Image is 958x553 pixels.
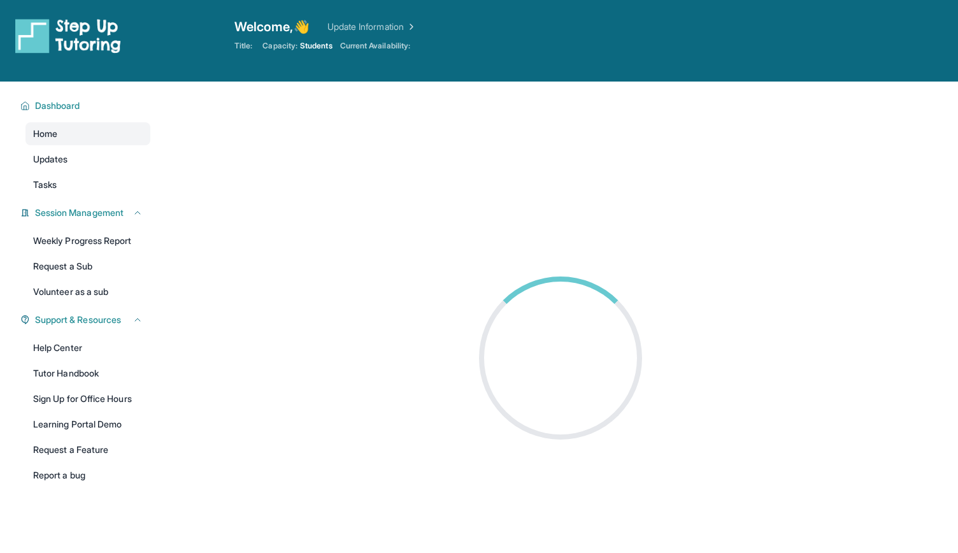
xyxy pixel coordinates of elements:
[15,18,121,54] img: logo
[25,464,150,487] a: Report a bug
[30,206,143,219] button: Session Management
[25,122,150,145] a: Home
[262,41,297,51] span: Capacity:
[25,336,150,359] a: Help Center
[327,20,417,33] a: Update Information
[35,313,121,326] span: Support & Resources
[25,280,150,303] a: Volunteer as a sub
[30,313,143,326] button: Support & Resources
[234,41,252,51] span: Title:
[25,173,150,196] a: Tasks
[25,362,150,385] a: Tutor Handbook
[25,387,150,410] a: Sign Up for Office Hours
[25,148,150,171] a: Updates
[33,178,57,191] span: Tasks
[25,255,150,278] a: Request a Sub
[340,41,410,51] span: Current Availability:
[25,413,150,436] a: Learning Portal Demo
[33,153,68,166] span: Updates
[33,127,57,140] span: Home
[25,438,150,461] a: Request a Feature
[234,18,310,36] span: Welcome, 👋
[35,99,80,112] span: Dashboard
[30,99,143,112] button: Dashboard
[300,41,332,51] span: Students
[25,229,150,252] a: Weekly Progress Report
[35,206,124,219] span: Session Management
[404,20,417,33] img: Chevron Right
